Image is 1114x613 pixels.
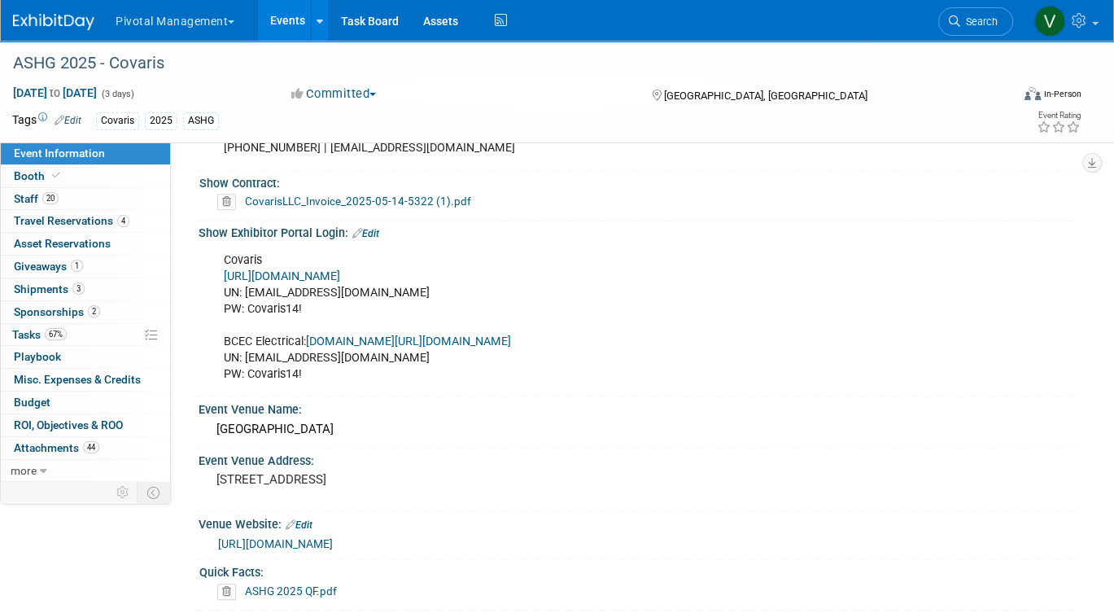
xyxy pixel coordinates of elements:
span: Event Information [14,147,105,160]
button: Committed [286,85,382,103]
a: Attachments44 [1,437,170,459]
a: Event Information [1,142,170,164]
a: Booth [1,165,170,187]
div: Event Rating [1037,112,1081,120]
span: Booth [14,169,63,182]
div: Event Venue Address: [199,449,1081,469]
div: Show Exhibitor Portal Login: [199,221,1081,242]
a: [URL][DOMAIN_NAME] [224,269,340,283]
span: 44 [83,441,99,453]
a: [URL][DOMAIN_NAME] [218,537,333,550]
span: 20 [42,192,59,204]
a: Shipments3 [1,278,170,300]
span: Attachments [14,441,99,454]
div: In-Person [1043,88,1081,100]
span: Tasks [12,328,67,341]
span: to [47,86,63,99]
a: Edit [286,519,312,531]
span: 67% [45,328,67,340]
span: 4 [117,215,129,227]
span: Misc. Expenses & Credits [14,373,141,386]
span: 2 [88,305,100,317]
td: Personalize Event Tab Strip [109,482,138,503]
span: Giveaways [14,260,83,273]
a: Sponsorships2 [1,301,170,323]
a: Staff20 [1,188,170,210]
div: Covaris UN: [EMAIL_ADDRESS][DOMAIN_NAME] PW: Covaris14! BCEC Electrical: UN: [EMAIL_ADDRESS][DOMA... [212,244,910,392]
td: Tags [12,112,81,130]
div: ASHG [183,112,219,129]
div: [GEOGRAPHIC_DATA] [211,417,1069,442]
a: Giveaways1 [1,256,170,278]
a: Edit [352,228,379,239]
a: Delete attachment? [217,196,242,208]
div: Event Venue Name: [199,397,1081,418]
a: Playbook [1,346,170,368]
a: Budget [1,392,170,414]
a: Misc. Expenses & Credits [1,369,170,391]
a: Travel Reservations4 [1,210,170,232]
i: Booth reservation complete [52,171,60,180]
span: Search [960,15,998,28]
div: ASHG 2025 - Covaris [7,49,990,78]
span: Travel Reservations [14,214,129,227]
span: Shipments [14,282,85,296]
div: Quick Facts: [199,560,1074,580]
span: (3 days) [100,89,134,99]
a: Search [938,7,1013,36]
span: ROI, Objectives & ROO [14,418,123,431]
a: [DOMAIN_NAME][URL][DOMAIN_NAME] [306,335,511,348]
img: Valerie Weld [1034,6,1065,37]
a: CovarisLLC_Invoice_2025-05-14-5322 (1).pdf [245,195,471,208]
div: Show Contract: [199,171,1074,191]
div: 2025 [145,112,177,129]
a: ASHG 2025 QF.pdf [245,585,337,598]
a: ROI, Objectives & ROO [1,414,170,436]
span: Playbook [14,350,61,363]
pre: [STREET_ADDRESS] [216,472,548,487]
img: Format-Inperson.png [1024,87,1041,100]
a: Edit [55,115,81,126]
span: Sponsorships [14,305,100,318]
span: Staff [14,192,59,205]
span: 3 [72,282,85,295]
span: [GEOGRAPHIC_DATA], [GEOGRAPHIC_DATA] [664,90,867,102]
a: Tasks67% [1,324,170,346]
div: Event Format [924,85,1081,109]
span: Budget [14,396,50,409]
span: [DATE] [DATE] [12,85,98,100]
img: ExhibitDay [13,14,94,30]
div: Covaris [96,112,139,129]
span: more [11,464,37,477]
span: Asset Reservations [14,237,111,250]
span: 1 [71,260,83,272]
div: Venue Website: [199,512,1081,533]
a: Asset Reservations [1,233,170,255]
a: more [1,460,170,482]
a: Delete attachment? [217,586,242,598]
td: Toggle Event Tabs [138,482,171,503]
